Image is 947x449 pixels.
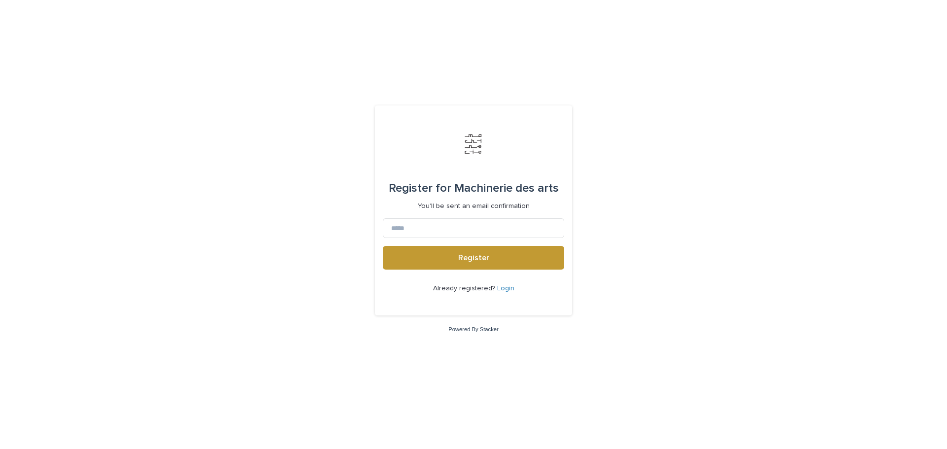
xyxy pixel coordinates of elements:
[459,129,488,159] img: Jx8JiDZqSLW7pnA6nIo1
[458,254,489,262] span: Register
[497,285,514,292] a: Login
[383,246,564,270] button: Register
[389,182,451,194] span: Register for
[433,285,497,292] span: Already registered?
[418,202,530,210] p: You'll be sent an email confirmation
[389,174,559,202] div: Machinerie des arts
[448,326,498,332] a: Powered By Stacker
